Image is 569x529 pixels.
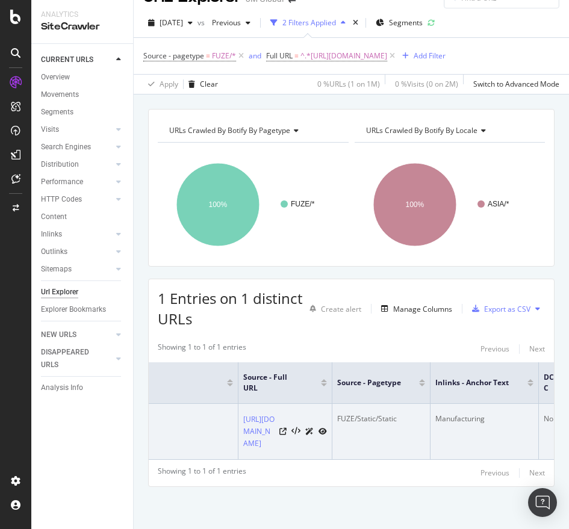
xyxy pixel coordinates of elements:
[41,382,83,394] div: Analysis Info
[529,342,545,356] button: Next
[317,79,380,89] div: 0 % URLs ( 1 on 1M )
[389,17,423,28] span: Segments
[207,17,241,28] span: Previous
[160,17,183,28] span: 2025 Aug. 3rd
[488,200,509,208] text: ASIA/*
[243,413,275,450] a: [URL][DOMAIN_NAME]
[337,377,401,388] span: Source - pagetype
[397,49,446,63] button: Add Filter
[337,413,425,424] div: FUZE/Static/Static
[206,51,210,61] span: =
[41,106,73,119] div: Segments
[41,246,67,258] div: Outlinks
[319,425,327,438] a: URL Inspection
[467,299,530,318] button: Export as CSV
[468,75,559,94] button: Switch to Advanced Mode
[480,468,509,478] div: Previous
[321,304,361,314] div: Create alert
[41,303,125,316] a: Explorer Bookmarks
[41,54,113,66] a: CURRENT URLS
[41,141,91,153] div: Search Engines
[212,48,236,64] span: FUZE/*
[41,346,102,371] div: DISAPPEARED URLS
[41,193,82,206] div: HTTP Codes
[41,88,125,101] a: Movements
[41,71,70,84] div: Overview
[209,200,228,209] text: 100%
[143,75,178,94] button: Apply
[282,17,336,28] div: 2 Filters Applied
[158,288,303,329] span: 1 Entries on 1 distinct URLs
[376,302,452,316] button: Manage Columns
[41,329,113,341] a: NEW URLS
[41,263,113,276] a: Sitemaps
[435,377,509,388] span: Inlinks - Anchor Text
[393,304,452,314] div: Manage Columns
[158,342,246,356] div: Showing 1 to 1 of 1 entries
[366,125,477,135] span: URLs Crawled By Botify By locale
[41,346,113,371] a: DISAPPEARED URLS
[158,466,246,480] div: Showing 1 to 1 of 1 entries
[395,79,458,89] div: 0 % Visits ( 0 on 2M )
[41,329,76,341] div: NEW URLS
[279,428,287,435] a: Visit Online Page
[300,48,387,64] span: ^.*[URL][DOMAIN_NAME]
[529,344,545,354] div: Next
[484,304,530,314] div: Export as CSV
[529,468,545,478] div: Next
[364,121,535,140] h4: URLs Crawled By Botify By locale
[41,158,79,171] div: Distribution
[249,51,261,61] div: and
[305,299,361,318] button: Create alert
[158,152,341,257] svg: A chart.
[294,51,299,61] span: =
[167,121,338,140] h4: URLs Crawled By Botify By pagetype
[41,211,125,223] a: Content
[41,123,59,136] div: Visits
[41,211,67,223] div: Content
[405,200,424,209] text: 100%
[480,344,509,354] div: Previous
[160,79,178,89] div: Apply
[266,13,350,32] button: 2 Filters Applied
[249,50,261,61] button: and
[143,13,197,32] button: [DATE]
[207,13,255,32] button: Previous
[435,413,533,424] div: Manufacturing
[291,200,315,208] text: FUZE/*
[41,286,78,299] div: Url Explorer
[414,51,446,61] div: Add Filter
[184,75,218,94] button: Clear
[41,246,113,258] a: Outlinks
[41,176,113,188] a: Performance
[305,425,314,438] a: AI Url Details
[480,342,509,356] button: Previous
[41,123,113,136] a: Visits
[41,54,93,66] div: CURRENT URLS
[266,51,293,61] span: Full URL
[41,158,113,171] a: Distribution
[41,106,125,119] a: Segments
[41,303,106,316] div: Explorer Bookmarks
[371,13,428,32] button: Segments
[350,17,361,29] div: times
[528,488,557,517] div: Open Intercom Messenger
[41,193,113,206] a: HTTP Codes
[169,125,290,135] span: URLs Crawled By Botify By pagetype
[41,88,79,101] div: Movements
[355,152,538,257] svg: A chart.
[529,466,545,480] button: Next
[291,427,300,436] button: View HTML Source
[41,20,123,34] div: SiteCrawler
[41,263,72,276] div: Sitemaps
[243,372,303,394] span: Source - Full URL
[41,176,83,188] div: Performance
[41,10,123,20] div: Analytics
[41,382,125,394] a: Analysis Info
[197,17,207,28] span: vs
[41,228,62,241] div: Inlinks
[473,79,559,89] div: Switch to Advanced Mode
[41,286,125,299] a: Url Explorer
